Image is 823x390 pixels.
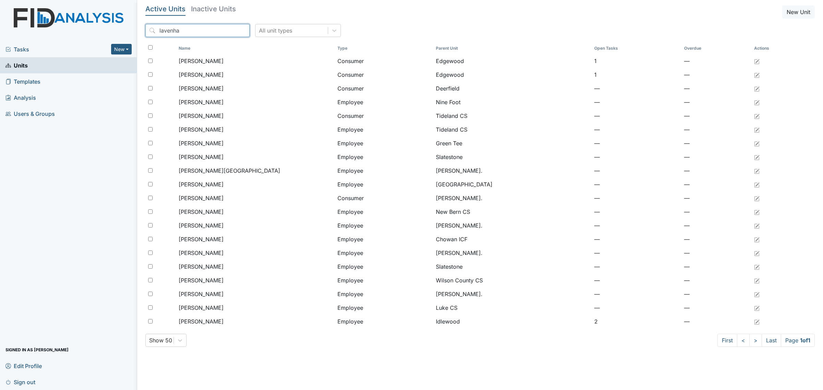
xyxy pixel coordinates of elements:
td: Luke CS [433,301,592,315]
strong: 1 of 1 [800,337,810,344]
span: [PERSON_NAME] [179,180,224,188]
td: — [681,246,751,260]
td: — [592,260,681,273]
td: Employee [335,219,433,232]
a: Edit [754,71,760,79]
td: — [681,232,751,246]
span: [PERSON_NAME] [179,98,224,106]
td: Green Tee [433,136,592,150]
a: Edit [754,180,760,188]
a: Edit [754,235,760,243]
td: Employee [335,95,433,109]
input: Search... [145,24,250,37]
th: Actions [751,42,786,54]
button: New [111,44,132,54]
span: [PERSON_NAME] [179,208,224,216]
span: [PERSON_NAME] [179,317,224,326]
a: Edit [754,57,760,65]
a: < [737,334,750,347]
td: Wilson County CS [433,273,592,287]
th: Toggle SortBy [176,42,335,54]
a: Edit [754,194,760,202]
td: Employee [335,123,433,136]
a: Edit [754,125,760,134]
span: Analysis [5,92,36,103]
td: — [681,68,751,82]
td: — [681,191,751,205]
td: Consumer [335,68,433,82]
td: — [681,109,751,123]
span: [PERSON_NAME] [179,263,224,271]
span: Edit Profile [5,361,42,371]
td: [GEOGRAPHIC_DATA] [433,178,592,191]
td: — [592,205,681,219]
td: — [592,232,681,246]
td: — [592,191,681,205]
td: — [681,178,751,191]
td: — [592,123,681,136]
td: — [592,273,681,287]
a: Edit [754,153,760,161]
td: — [592,164,681,178]
nav: task-pagination [717,334,815,347]
td: Employee [335,315,433,328]
td: — [681,301,751,315]
td: Employee [335,260,433,273]
a: Edit [754,98,760,106]
td: Employee [335,273,433,287]
a: Edit [754,112,760,120]
h5: Inactive Units [191,5,236,12]
a: Edit [754,304,760,312]
span: Sign out [5,377,35,387]
td: Slatestone [433,260,592,273]
th: Toggle SortBy [681,42,751,54]
td: Consumer [335,82,433,95]
td: — [681,273,751,287]
a: Edit [754,290,760,298]
td: Chowan ICF [433,232,592,246]
td: Employee [335,287,433,301]
td: Tideland CS [433,123,592,136]
span: [PERSON_NAME] [179,71,224,79]
td: — [592,95,681,109]
td: Consumer [335,191,433,205]
td: — [681,260,751,273]
th: Toggle SortBy [592,42,681,54]
td: — [592,109,681,123]
td: — [681,54,751,68]
td: Deerfield [433,82,592,95]
td: [PERSON_NAME]. [433,287,592,301]
td: — [681,205,751,219]
span: [PERSON_NAME][GEOGRAPHIC_DATA] [179,167,280,175]
span: [PERSON_NAME] [179,153,224,161]
td: [PERSON_NAME]. [433,246,592,260]
span: Signed in as [PERSON_NAME] [5,344,69,355]
td: — [592,219,681,232]
span: [PERSON_NAME] [179,194,224,202]
a: First [717,334,737,347]
td: — [592,287,681,301]
span: [PERSON_NAME] [179,235,224,243]
td: Employee [335,232,433,246]
span: Users & Groups [5,108,55,119]
td: — [592,82,681,95]
a: Edit [754,221,760,230]
td: — [681,82,751,95]
button: New Unit [782,5,815,19]
td: — [681,164,751,178]
a: Tasks [5,45,111,53]
div: Show 50 [149,336,172,344]
td: — [681,150,751,164]
td: 1 [592,54,681,68]
td: [PERSON_NAME]. [433,191,592,205]
span: Units [5,60,28,71]
td: — [592,150,681,164]
td: Employee [335,246,433,260]
span: [PERSON_NAME] [179,221,224,230]
span: Templates [5,76,40,87]
td: [PERSON_NAME]. [433,219,592,232]
a: > [749,334,762,347]
td: Employee [335,164,433,178]
span: [PERSON_NAME] [179,276,224,284]
td: Idlewood [433,315,592,328]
